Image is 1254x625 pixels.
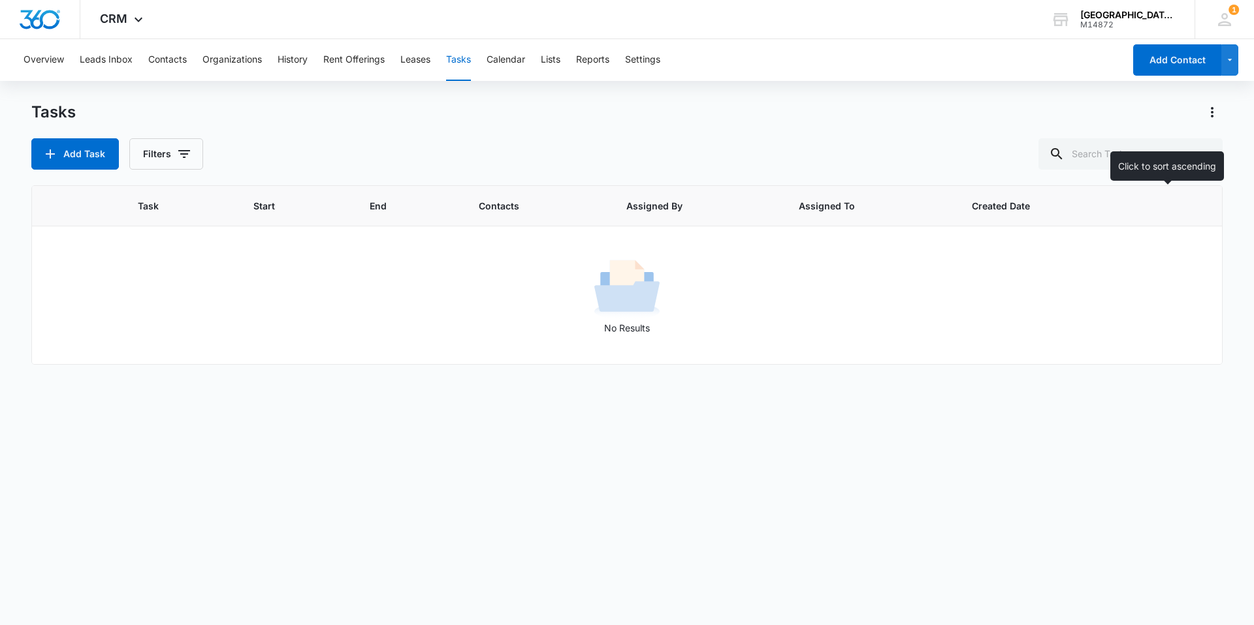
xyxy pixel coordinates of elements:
span: 1 [1229,5,1239,15]
button: Contacts [148,39,187,81]
button: Rent Offerings [323,39,385,81]
button: Lists [541,39,560,81]
button: Add Task [31,138,119,170]
div: account name [1080,10,1176,20]
div: Click to sort ascending [1110,151,1224,181]
span: Start [253,199,319,213]
img: No Results [594,256,660,321]
button: Calendar [487,39,525,81]
button: Filters [129,138,203,170]
button: Tasks [446,39,471,81]
span: Created Date [972,199,1097,213]
span: Task [138,199,203,213]
button: Overview [24,39,64,81]
span: Assigned By [626,199,748,213]
button: History [278,39,308,81]
span: Assigned To [799,199,921,213]
button: Reports [576,39,609,81]
span: Contacts [479,199,576,213]
button: Settings [625,39,660,81]
span: End [370,199,428,213]
input: Search Tasks [1038,138,1223,170]
button: Organizations [202,39,262,81]
button: Leases [400,39,430,81]
div: account id [1080,20,1176,29]
div: notifications count [1229,5,1239,15]
button: Leads Inbox [80,39,133,81]
span: CRM [100,12,127,25]
button: Actions [1202,102,1223,123]
p: No Results [33,321,1221,335]
h1: Tasks [31,102,76,122]
button: Add Contact [1133,44,1221,76]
